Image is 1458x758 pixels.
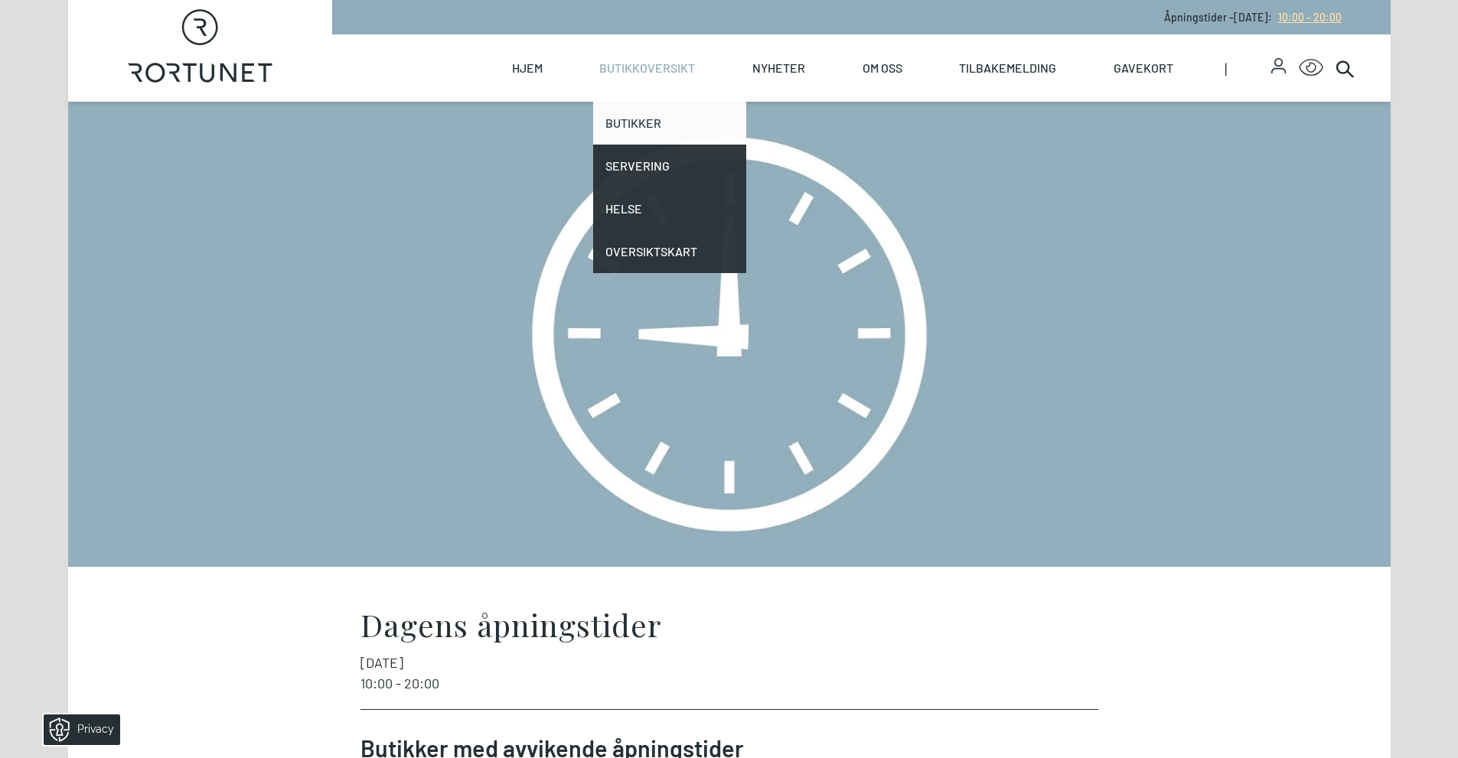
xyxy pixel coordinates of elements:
span: | [1225,34,1272,102]
a: Helse [593,187,746,230]
h2: Dagens åpningstider [360,610,1098,640]
span: 10:00 - 20:00 [360,675,439,691]
a: Om oss [863,34,902,102]
span: [DATE] [360,652,403,673]
a: Gavekort [1114,34,1173,102]
a: Butikker [593,102,746,145]
a: Tilbakemelding [959,34,1056,102]
a: Hjem [512,34,543,102]
a: Oversiktskart [593,230,746,273]
span: 10:00 - 20:00 [1278,11,1342,24]
a: Butikkoversikt [599,34,695,102]
a: 10:00 - 20:00 [1272,11,1342,24]
p: Åpningstider - [DATE] : [1164,9,1342,25]
a: Servering [593,145,746,187]
iframe: Manage Preferences [15,709,140,750]
a: Nyheter [752,34,805,102]
button: Open Accessibility Menu [1299,56,1323,80]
